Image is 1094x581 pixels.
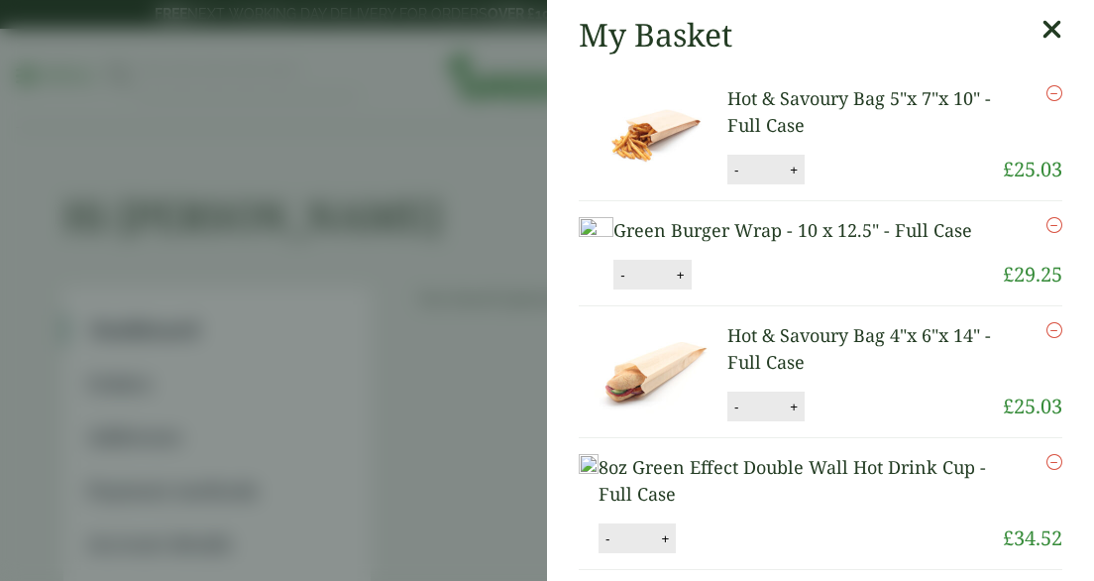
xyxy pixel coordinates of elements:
bdi: 25.03 [1003,156,1062,182]
button: + [655,530,675,547]
span: £ [1003,156,1014,182]
a: Remove this item [1046,217,1062,233]
a: Green Burger Wrap - 10 x 12.5" - Full Case [613,218,972,242]
a: Hot & Savoury Bag 4"x 6"x 14" - Full Case [727,323,991,374]
button: - [728,162,744,178]
a: Remove this item [1046,454,1062,470]
a: Remove this item [1046,322,1062,338]
bdi: 25.03 [1003,393,1062,419]
button: - [614,267,630,284]
span: £ [1003,524,1014,551]
a: Hot & Savoury Bag 5"x 7"x 10" - Full Case [727,86,991,137]
span: £ [1003,393,1014,419]
button: + [784,399,804,415]
bdi: 34.52 [1003,524,1062,551]
button: - [728,399,744,415]
bdi: 29.25 [1003,261,1062,288]
span: £ [1003,261,1014,288]
button: + [784,162,804,178]
a: Remove this item [1046,85,1062,101]
a: 8oz Green Effect Double Wall Hot Drink Cup - Full Case [599,455,986,506]
h2: My Basket [579,16,732,54]
button: - [600,530,615,547]
button: + [671,267,691,284]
